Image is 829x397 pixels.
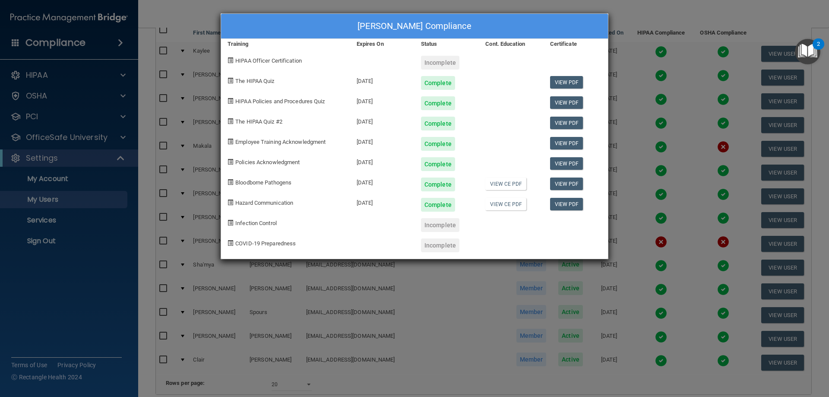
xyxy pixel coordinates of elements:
[350,90,414,110] div: [DATE]
[414,39,479,49] div: Status
[221,14,608,39] div: [PERSON_NAME] Compliance
[421,76,455,90] div: Complete
[350,191,414,212] div: [DATE]
[421,56,459,70] div: Incomplete
[350,70,414,90] div: [DATE]
[350,39,414,49] div: Expires On
[350,130,414,151] div: [DATE]
[550,137,583,149] a: View PDF
[235,98,325,105] span: HIPAA Policies and Procedures Quiz
[479,39,543,49] div: Cont. Education
[421,238,459,252] div: Incomplete
[350,171,414,191] div: [DATE]
[550,117,583,129] a: View PDF
[421,157,455,171] div: Complete
[235,200,293,206] span: Hazard Communication
[550,178,583,190] a: View PDF
[421,178,455,191] div: Complete
[235,159,300,165] span: Policies Acknowledgment
[235,118,282,125] span: The HIPAA Quiz #2
[350,110,414,130] div: [DATE]
[544,39,608,49] div: Certificate
[421,96,455,110] div: Complete
[235,139,326,145] span: Employee Training Acknowledgment
[235,179,291,186] span: Bloodborne Pathogens
[817,44,820,55] div: 2
[235,220,277,226] span: Infection Control
[550,76,583,89] a: View PDF
[485,198,526,210] a: View CE PDF
[485,178,526,190] a: View CE PDF
[550,157,583,170] a: View PDF
[221,39,350,49] div: Training
[550,198,583,210] a: View PDF
[680,336,819,370] iframe: Drift Widget Chat Controller
[421,137,455,151] div: Complete
[235,57,302,64] span: HIPAA Officer Certification
[550,96,583,109] a: View PDF
[421,117,455,130] div: Complete
[795,39,820,64] button: Open Resource Center, 2 new notifications
[235,78,274,84] span: The HIPAA Quiz
[350,151,414,171] div: [DATE]
[235,240,296,247] span: COVID-19 Preparedness
[421,198,455,212] div: Complete
[421,218,459,232] div: Incomplete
